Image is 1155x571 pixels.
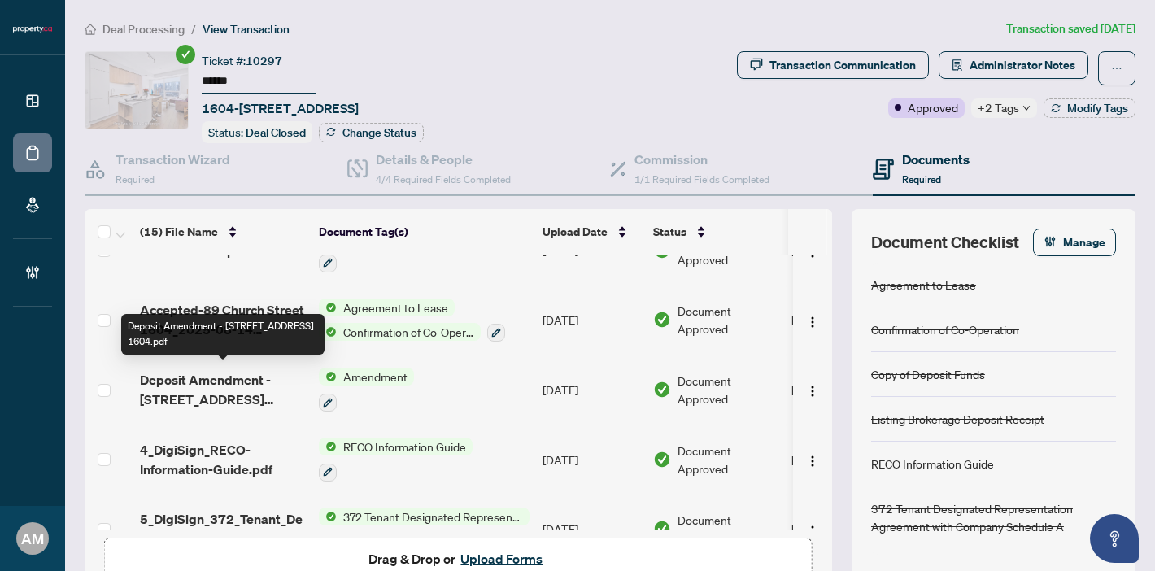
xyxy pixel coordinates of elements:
img: IMG-C12295263_1.jpg [85,52,188,129]
img: Document Status [653,381,671,399]
button: Administrator Notes [939,51,1088,79]
td: [DATE] [536,425,647,495]
span: Document Approved [678,372,778,408]
span: Manage [1063,229,1105,255]
div: Transaction Communication [769,52,916,78]
img: Status Icon [319,508,337,525]
span: Document Checklist [871,231,1019,254]
button: Transaction Communication [737,51,929,79]
button: Status IconAgreement to LeaseStatus IconConfirmation of Co-Operation [319,299,505,342]
img: Logo [806,385,819,398]
span: Administrator Notes [970,52,1075,78]
span: Approved [908,98,958,116]
button: Modify Tags [1044,98,1135,118]
div: RECO Information Guide [871,455,994,473]
td: [PERSON_NAME] [785,425,907,495]
img: Status Icon [319,323,337,341]
div: Copy of Deposit Funds [871,365,985,383]
img: Document Status [653,311,671,329]
span: Accepted-89 Church Street 1604_2025-08-14 07_53_11 1.pdf [140,300,306,339]
td: [PERSON_NAME] [785,355,907,425]
td: [PERSON_NAME] [785,285,907,355]
img: Status Icon [319,368,337,386]
span: ellipsis [1111,63,1122,74]
span: Required [115,173,155,185]
span: AM [21,527,44,550]
td: [PERSON_NAME] [785,495,907,564]
span: Drag & Drop or [368,548,547,569]
button: Manage [1033,229,1116,256]
td: [DATE] [536,495,647,564]
div: Deposit Amendment - [STREET_ADDRESS] 1604.pdf [121,314,325,355]
img: Logo [806,316,819,329]
span: down [1022,104,1031,112]
button: Status Icon372 Tenant Designated Representation Agreement with Company Schedule A [319,508,530,551]
img: Logo [806,455,819,468]
th: Uploaded By [785,209,907,255]
span: View Transaction [203,22,290,37]
button: Status IconAmendment [319,368,414,412]
span: Document Approved [678,302,778,338]
div: Agreement to Lease [871,276,976,294]
span: solution [952,59,963,71]
span: Change Status [342,127,416,138]
div: Ticket #: [202,51,282,70]
th: Upload Date [536,209,647,255]
h4: Details & People [376,150,511,169]
th: Document Tag(s) [312,209,536,255]
span: 4/4 Required Fields Completed [376,173,511,185]
span: 4_DigiSign_RECO-Information-Guide.pdf [140,440,306,479]
div: Status: [202,121,312,143]
h4: Documents [902,150,970,169]
span: 1604-[STREET_ADDRESS] [202,98,359,118]
img: Document Status [653,451,671,469]
span: home [85,24,96,35]
span: Confirmation of Co-Operation [337,323,481,341]
span: Document Approved [678,442,778,477]
span: check-circle [176,45,195,64]
span: 1/1 Required Fields Completed [634,173,769,185]
td: [DATE] [536,355,647,425]
button: Logo [800,307,826,333]
span: Deal Processing [102,22,185,37]
th: (15) File Name [133,209,312,255]
td: [DATE] [536,285,647,355]
button: Change Status [319,123,424,142]
span: Modify Tags [1067,102,1128,114]
span: Document Approved [678,511,778,547]
img: Logo [806,525,819,538]
span: Upload Date [543,223,608,241]
div: 372 Tenant Designated Representation Agreement with Company Schedule A [871,499,1116,535]
button: Logo [800,447,826,473]
article: Transaction saved [DATE] [1006,20,1135,38]
span: +2 Tags [978,98,1019,117]
button: Status IconRECO Information Guide [319,438,473,482]
span: 10297 [246,54,282,68]
span: Required [902,173,941,185]
span: Status [653,223,686,241]
h4: Transaction Wizard [115,150,230,169]
img: Document Status [653,520,671,538]
span: Deal Closed [246,125,306,140]
span: (15) File Name [140,223,218,241]
button: Upload Forms [455,548,547,569]
button: Logo [800,377,826,403]
img: Status Icon [319,299,337,316]
span: Agreement to Lease [337,299,455,316]
span: Amendment [337,368,414,386]
button: Logo [800,516,826,542]
span: 372 Tenant Designated Representation Agreement with Company Schedule A [337,508,530,525]
li: / [191,20,196,38]
th: Status [647,209,785,255]
div: Listing Brokerage Deposit Receipt [871,410,1044,428]
span: RECO Information Guide [337,438,473,455]
h4: Commission [634,150,769,169]
img: Status Icon [319,438,337,455]
span: 5_DigiSign_372_Tenant_Designated_Representation_Agreement_-_PropTx-[PERSON_NAME].pdf [140,509,306,548]
div: Confirmation of Co-Operation [871,320,1019,338]
span: Deposit Amendment - [STREET_ADDRESS] 1604.pdf [140,370,306,409]
img: logo [13,24,52,34]
button: Open asap [1090,514,1139,563]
